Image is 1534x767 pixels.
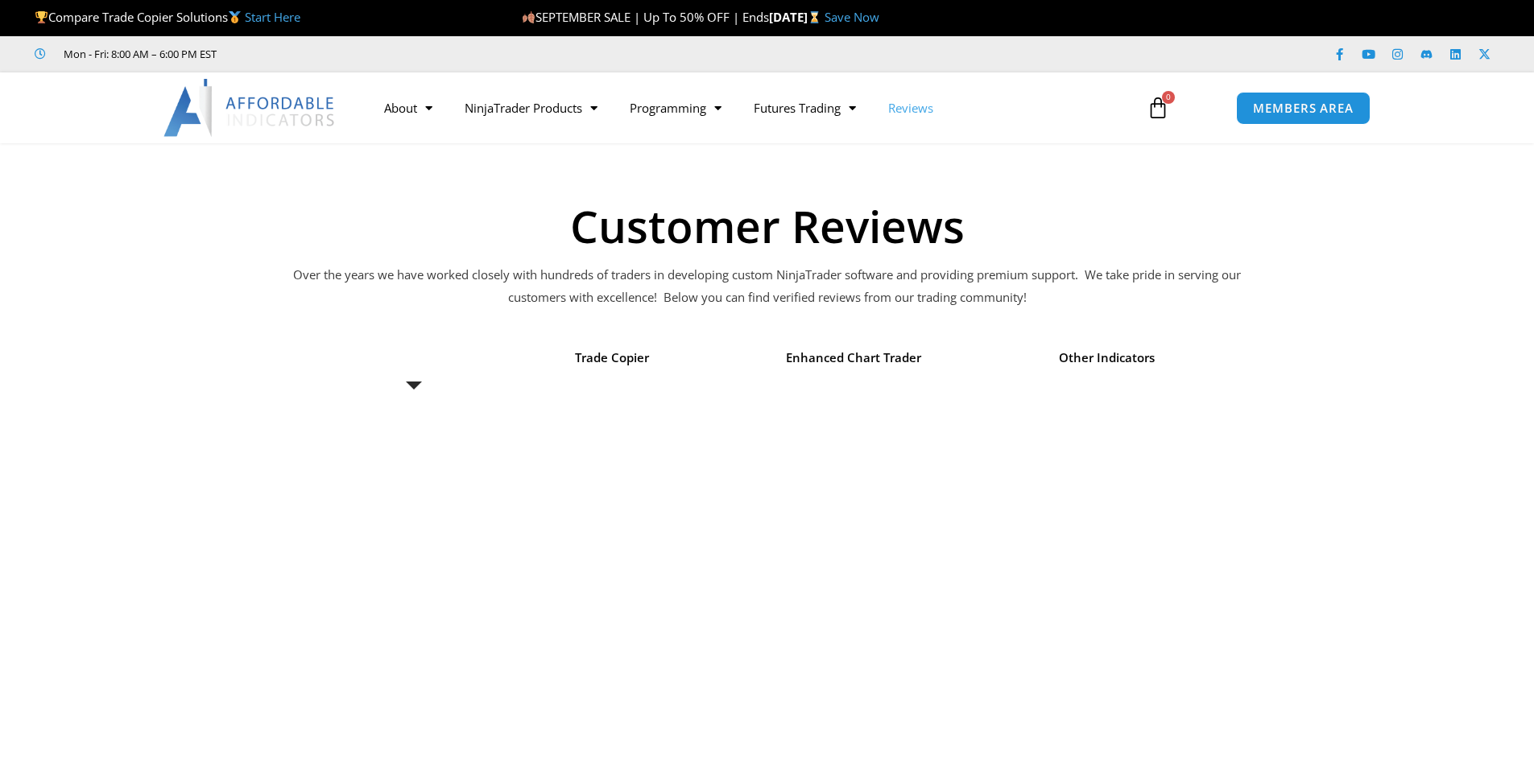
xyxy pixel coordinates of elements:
[449,89,614,126] a: NinjaTrader Products
[35,11,48,23] img: 🏆
[60,44,217,64] span: Mon - Fri: 8:00 AM – 6:00 PM EST
[1253,102,1354,114] span: MEMBERS AREA
[212,204,1323,248] h1: Customer Reviews
[368,89,1128,126] nav: Menu
[1123,85,1193,131] a: 0
[368,89,449,126] a: About
[614,89,738,126] a: Programming
[769,9,825,25] strong: [DATE]
[229,11,241,23] img: 🥇
[390,347,437,369] span: Reviews
[245,9,300,25] a: Start Here
[1236,92,1371,125] a: MEMBERS AREA
[522,9,769,25] span: SEPTEMBER SALE | Up To 50% OFF | Ends
[786,347,921,369] span: Enhanced Chart Trader
[239,46,481,62] iframe: Customer reviews powered by Trustpilot
[523,11,535,23] img: 🍂
[575,347,649,369] span: Trade Copier
[738,89,872,126] a: Futures Trading
[825,9,879,25] a: Save Now
[163,79,337,137] img: LogoAI | Affordable Indicators – NinjaTrader
[808,11,821,23] img: ⌛
[292,264,1242,309] p: Over the years we have worked closely with hundreds of traders in developing custom NinjaTrader s...
[872,89,949,126] a: Reviews
[1059,347,1155,369] span: Other Indicators
[1162,91,1175,104] span: 0
[35,9,300,25] span: Compare Trade Copier Solutions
